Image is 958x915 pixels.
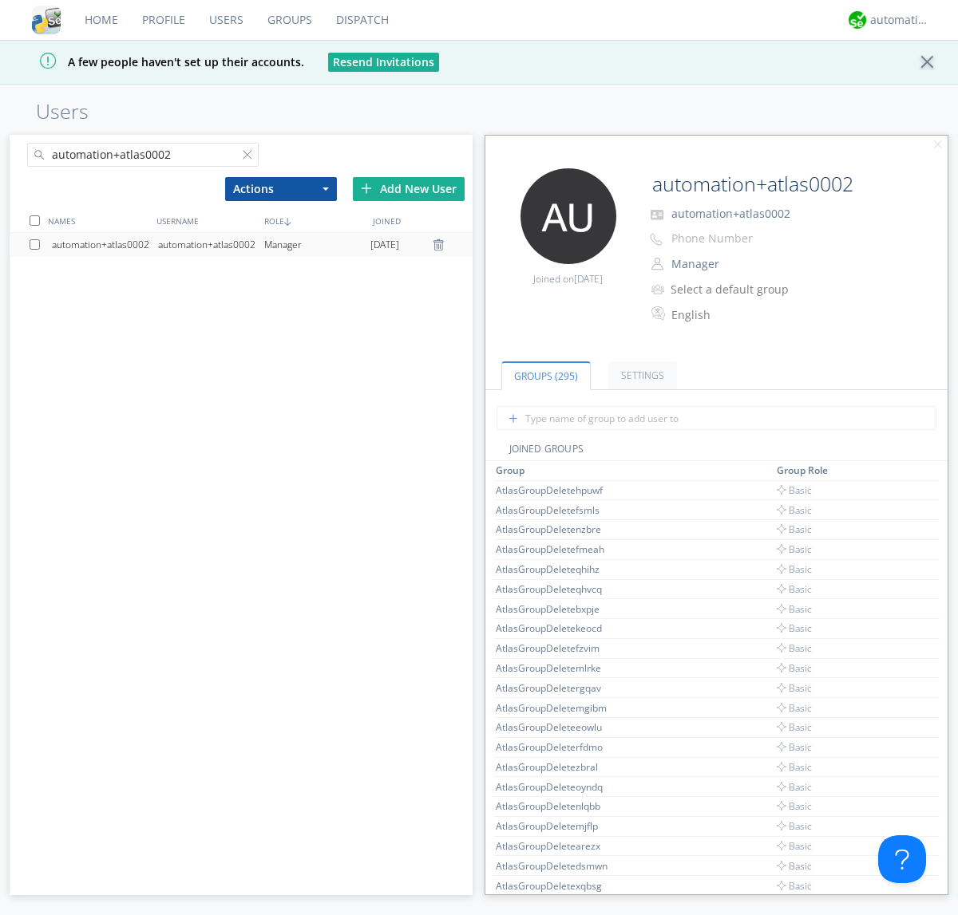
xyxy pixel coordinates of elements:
[493,461,774,480] th: Toggle SortBy
[485,442,948,461] div: JOINED GROUPS
[260,209,368,232] div: ROLE
[496,582,616,596] div: AtlasGroupDeleteqhvcq
[533,272,603,286] span: Joined on
[496,523,616,536] div: AtlasGroupDeletenzbre
[777,859,812,873] span: Basic
[12,54,304,69] span: A few people haven't set up their accounts.
[264,233,370,257] div: Manager
[777,760,812,774] span: Basic
[496,740,616,754] div: AtlasGroupDeleterfdmo
[777,701,812,715] span: Basic
[777,483,812,497] span: Basic
[671,307,805,323] div: English
[521,168,616,264] img: 373638.png
[501,361,591,390] a: Groups (295)
[32,6,61,34] img: cddb5a64eb264b2086981ab96f4c1ba7
[10,233,473,257] a: automation+atlas0002automation+atlas0002Manager[DATE]
[353,177,465,201] div: Add New User
[777,819,812,833] span: Basic
[574,272,603,286] span: [DATE]
[651,258,663,270] img: person-outline.svg
[777,720,812,734] span: Basic
[496,701,616,715] div: AtlasGroupDeletemgibm
[496,720,616,734] div: AtlasGroupDeleteeowlu
[777,740,812,754] span: Basic
[650,233,663,246] img: phone-outline.svg
[870,12,930,28] div: automation+atlas
[777,602,812,616] span: Basic
[671,282,804,298] div: Select a default group
[777,879,812,893] span: Basic
[777,780,812,794] span: Basic
[651,278,667,300] img: icon-alert-users-thin-outline.svg
[496,661,616,675] div: AtlasGroupDeletemlrke
[496,681,616,695] div: AtlasGroupDeletergqav
[878,835,926,883] iframe: Toggle Customer Support
[496,859,616,873] div: AtlasGroupDeletedsmwn
[646,168,904,200] input: Name
[777,681,812,695] span: Basic
[496,819,616,833] div: AtlasGroupDeletemjflp
[777,562,812,576] span: Basic
[849,11,866,29] img: d2d01cd9b4174d08988066c6d424eccd
[777,523,812,536] span: Basic
[666,253,825,275] button: Manager
[52,233,158,257] div: automation+atlas0002
[608,361,677,389] a: Settings
[27,143,259,167] input: Search users
[777,661,812,675] span: Basic
[328,53,439,72] button: Resend Invitations
[777,582,812,596] span: Basic
[932,140,944,151] img: cancel.svg
[152,209,260,232] div: USERNAME
[777,542,812,556] span: Basic
[369,209,477,232] div: JOINED
[496,562,616,576] div: AtlasGroupDeleteqhihz
[361,183,372,194] img: plus.svg
[496,503,616,517] div: AtlasGroupDeletefsmls
[774,461,866,480] th: Toggle SortBy
[496,879,616,893] div: AtlasGroupDeletexqbsg
[158,233,264,257] div: automation+atlas0002
[777,641,812,655] span: Basic
[496,602,616,616] div: AtlasGroupDeletebxpje
[651,304,667,323] img: In groups with Translation enabled, this user's messages will be automatically translated to and ...
[777,799,812,813] span: Basic
[44,209,152,232] div: NAMES
[370,233,399,257] span: [DATE]
[496,760,616,774] div: AtlasGroupDeletezbral
[496,799,616,813] div: AtlasGroupDeletenlqbb
[777,839,812,853] span: Basic
[496,542,616,556] div: AtlasGroupDeletefmeah
[866,461,903,480] th: Toggle SortBy
[496,839,616,853] div: AtlasGroupDeletearezx
[496,483,616,497] div: AtlasGroupDeletehpuwf
[496,641,616,655] div: AtlasGroupDeletefzvim
[777,621,812,635] span: Basic
[777,503,812,517] span: Basic
[497,406,936,430] input: Type name of group to add user to
[225,177,337,201] button: Actions
[496,621,616,635] div: AtlasGroupDeletekeocd
[496,780,616,794] div: AtlasGroupDeleteoyndq
[671,206,790,221] span: automation+atlas0002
